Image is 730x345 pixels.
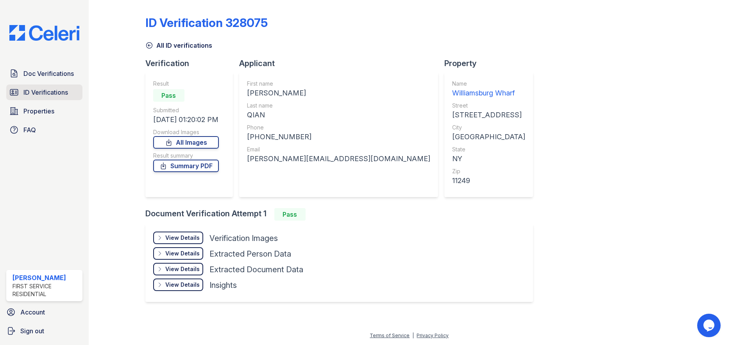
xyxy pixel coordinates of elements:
[153,128,219,136] div: Download Images
[153,89,184,102] div: Pass
[247,110,430,120] div: QIAN
[209,233,278,244] div: Verification Images
[145,58,239,69] div: Verification
[6,103,82,119] a: Properties
[153,114,219,125] div: [DATE] 01:20:02 PM
[6,122,82,138] a: FAQ
[23,88,68,97] span: ID Verifications
[247,102,430,110] div: Last name
[13,282,79,298] div: First Service Residential
[153,152,219,160] div: Result summary
[417,332,449,338] a: Privacy Policy
[6,84,82,100] a: ID Verifications
[153,106,219,114] div: Submitted
[370,332,410,338] a: Terms of Service
[165,250,200,257] div: View Details
[209,264,303,275] div: Extracted Document Data
[697,314,722,337] iframe: chat widget
[247,146,430,153] div: Email
[165,234,200,242] div: View Details
[452,110,525,120] div: [STREET_ADDRESS]
[239,58,444,69] div: Applicant
[20,326,44,336] span: Sign out
[247,124,430,131] div: Phone
[165,265,200,273] div: View Details
[452,124,525,131] div: City
[13,273,79,282] div: [PERSON_NAME]
[452,167,525,175] div: Zip
[247,88,430,99] div: [PERSON_NAME]
[274,208,306,221] div: Pass
[452,131,525,142] div: [GEOGRAPHIC_DATA]
[452,175,525,186] div: 11249
[153,160,219,172] a: Summary PDF
[209,248,291,259] div: Extracted Person Data
[145,208,539,221] div: Document Verification Attempt 1
[412,332,414,338] div: |
[247,153,430,164] div: [PERSON_NAME][EMAIL_ADDRESS][DOMAIN_NAME]
[20,307,45,317] span: Account
[247,80,430,88] div: First name
[247,131,430,142] div: [PHONE_NUMBER]
[3,323,86,339] a: Sign out
[452,153,525,164] div: NY
[452,102,525,110] div: Street
[23,106,54,116] span: Properties
[3,25,86,41] img: CE_Logo_Blue-a8612792a0a2168367f1c8372b55b34899dd931a85d93a1a3d3e32e68fde9ad4.png
[209,280,237,291] div: Insights
[23,69,74,78] span: Doc Verifications
[165,281,200,289] div: View Details
[452,80,525,88] div: Name
[153,136,219,149] a: All Images
[452,146,525,153] div: State
[23,125,36,135] span: FAQ
[145,41,212,50] a: All ID verifications
[3,304,86,320] a: Account
[153,80,219,88] div: Result
[145,16,268,30] div: ID Verification 328075
[452,88,525,99] div: Williamsburg Wharf
[6,66,82,81] a: Doc Verifications
[444,58,539,69] div: Property
[452,80,525,99] a: Name Williamsburg Wharf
